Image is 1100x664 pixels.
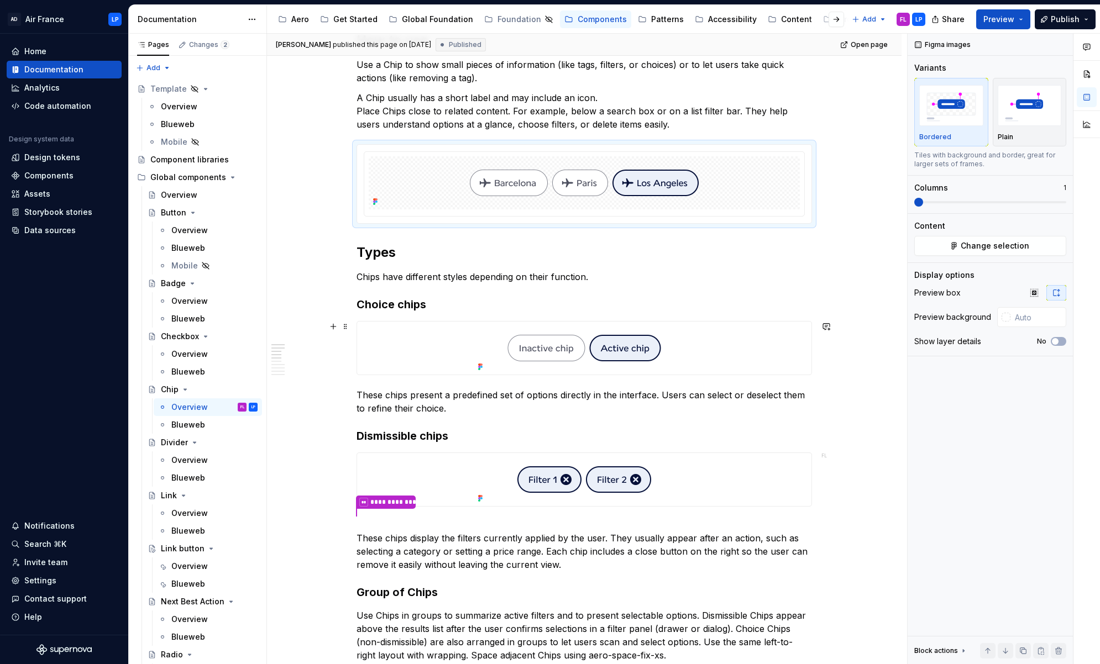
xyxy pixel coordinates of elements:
[171,402,208,413] div: Overview
[914,151,1066,168] div: Tiles with background and border, great for larger sets of frames.
[171,260,198,271] div: Mobile
[143,593,262,610] a: Next Best Action
[143,186,262,204] a: Overview
[274,8,846,30] div: Page tree
[998,133,1013,141] p: Plain
[914,182,948,193] div: Columns
[474,453,695,506] img: ca353b98-3001-4ca9-b78d-5e6a70cd4c32.png
[7,43,122,60] a: Home
[781,14,812,25] div: Content
[914,336,981,347] div: Show layer details
[154,239,262,257] a: Blueweb
[848,12,890,27] button: Add
[25,14,64,25] div: Air France
[154,575,262,593] a: Blueweb
[133,60,174,76] button: Add
[976,9,1030,29] button: Preview
[137,40,169,49] div: Pages
[24,225,76,236] div: Data sources
[7,203,122,221] a: Storybook stories
[7,167,122,185] a: Components
[7,79,122,97] a: Analytics
[154,345,262,363] a: Overview
[578,14,627,25] div: Components
[357,428,812,444] h3: Dismissible chips
[154,257,262,275] a: Mobile
[24,188,50,199] div: Assets
[171,455,208,466] div: Overview
[1010,307,1066,327] input: Auto
[171,472,205,483] div: Blueweb
[914,62,946,73] div: Variants
[9,135,74,144] div: Design system data
[7,97,122,115] a: Code automation
[171,614,208,625] div: Overview
[384,10,478,28] a: Global Foundation
[150,154,229,165] div: Component libraries
[161,101,197,112] div: Overview
[161,278,186,289] div: Badge
[171,561,208,572] div: Overview
[942,14,965,25] span: Share
[24,64,83,75] div: Documentation
[171,525,205,536] div: Blueweb
[154,310,262,328] a: Blueweb
[150,172,226,183] div: Global components
[7,554,122,571] a: Invite team
[24,593,87,604] div: Contact support
[497,14,541,25] div: Foundation
[143,328,262,345] a: Checkbox
[926,9,972,29] button: Share
[161,189,197,201] div: Overview
[143,381,262,398] a: Chip
[914,646,958,655] div: Block actions
[24,170,74,181] div: Components
[154,504,262,522] a: Overview
[474,322,695,375] img: 2600d6c6-1aeb-4645-babe-b74e147af5d2.png
[914,287,961,298] div: Preview box
[24,152,80,163] div: Design tokens
[171,419,205,430] div: Blueweb
[1035,9,1096,29] button: Publish
[919,85,983,125] img: placeholder
[7,149,122,166] a: Design tokens
[154,398,262,416] a: OverviewFLLP
[154,522,262,540] a: Blueweb
[154,557,262,575] a: Overview
[154,451,262,469] a: Overview
[7,222,122,239] a: Data sources
[143,434,262,451] a: Divider
[998,85,1062,125] img: placeholder
[763,10,816,28] a: Content
[357,388,812,415] p: These chips present a predefined set of options directly in the interface. Users can select or de...
[7,517,122,535] button: Notifications
[402,14,473,25] div: Global Foundation
[24,46,46,57] div: Home
[112,15,119,24] div: LP
[24,612,42,623] div: Help
[983,14,1014,25] span: Preview
[651,14,684,25] div: Patterns
[24,207,92,218] div: Storybook stories
[961,240,1029,251] span: Change selection
[357,584,812,600] h3: Group of Chips
[333,40,431,49] div: published this page on [DATE]
[154,363,262,381] a: Blueweb
[24,539,66,550] div: Search ⌘K
[143,540,262,557] a: Link button
[36,644,92,655] svg: Supernova Logo
[161,384,179,395] div: Chip
[143,115,262,133] a: Blueweb
[357,297,812,312] h3: Choice chips
[171,508,208,519] div: Overview
[7,61,122,78] a: Documentation
[161,596,224,607] div: Next Best Action
[189,40,229,49] div: Changes
[143,275,262,292] a: Badge
[690,10,761,28] a: Accessibility
[171,313,205,324] div: Blueweb
[2,7,126,31] button: ADAir FranceLP
[993,78,1067,146] button: placeholderPlain
[7,185,122,203] a: Assets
